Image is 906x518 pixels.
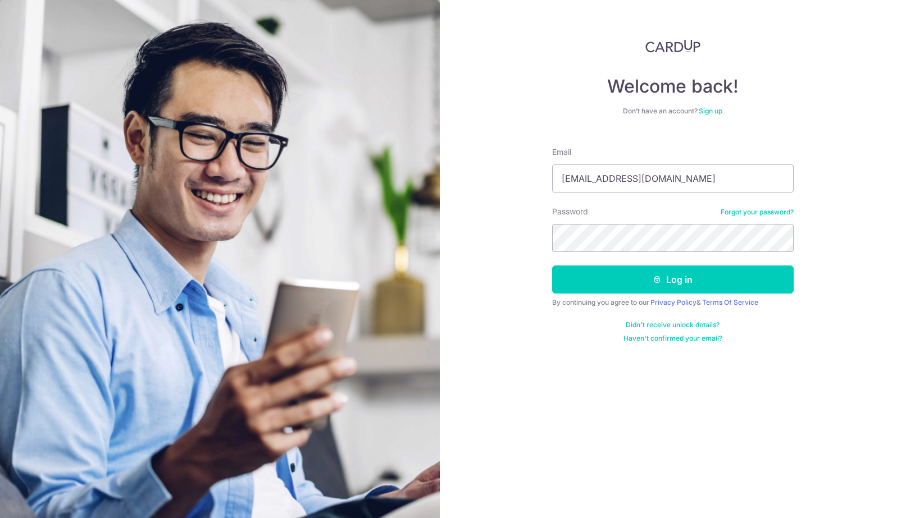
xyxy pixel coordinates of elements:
[702,298,758,306] a: Terms Of Service
[552,265,794,294] button: Log in
[699,107,722,115] a: Sign up
[552,206,588,217] label: Password
[721,208,794,217] a: Forgot your password?
[623,334,722,343] a: Haven't confirmed your email?
[626,320,720,329] a: Didn't receive unlock details?
[552,107,794,116] div: Don’t have an account?
[650,298,696,306] a: Privacy Policy
[552,298,794,307] div: By continuing you agree to our &
[552,164,794,192] input: Enter your Email
[552,75,794,98] h4: Welcome back!
[552,146,571,158] label: Email
[645,39,700,53] img: CardUp Logo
